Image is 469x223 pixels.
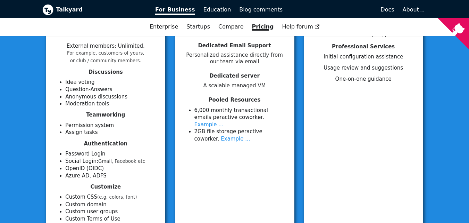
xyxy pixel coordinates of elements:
[65,158,157,165] li: Social Login:
[54,141,157,147] h4: Authentication
[380,6,394,13] span: Docs
[65,100,157,107] li: Moderation tools
[65,129,157,136] li: Assign tasks
[248,21,278,33] a: Pricing
[54,112,157,118] h4: Teamworking
[183,82,286,89] span: A scalable managed VM
[65,93,157,101] li: Anonymous discussions
[312,75,415,83] li: One-on-one guidance
[183,52,286,65] span: Personalized assistance directly from our team via email
[65,208,157,215] li: Custom user groups
[65,79,157,86] li: Idea voting
[65,86,157,93] li: Question-Answers
[98,159,145,164] small: Gmail, Facebook etc
[278,21,324,33] a: Help forum
[54,69,157,75] h4: Discussions
[183,97,286,103] h4: Pooled Resources
[56,5,146,14] b: Talkyard
[155,6,195,15] span: For Business
[65,150,157,158] li: Password Login
[221,136,250,142] a: Example ...
[312,43,415,50] h4: Professional Services
[194,121,224,128] a: Example ...
[287,4,399,16] a: Docs
[67,50,144,63] small: For example, customers of yours, or club / community members.
[203,6,231,13] span: Education
[312,64,415,72] li: Usage review and suggestions
[239,6,283,13] span: Blog comments
[97,194,137,200] small: (e.g. colors, font)
[65,172,157,180] li: Azure AD, ADFS
[199,4,235,16] a: Education
[218,23,244,30] a: Compare
[65,215,157,223] li: Custom Terms of Use
[209,73,260,79] span: Dedicated server
[54,184,157,190] h4: Customize
[65,201,157,208] li: Custom domain
[312,53,415,61] li: Initial configuration assistance
[235,4,287,16] a: Blog comments
[65,122,157,129] li: Permission system
[67,43,145,64] li: External members : Unlimited .
[182,21,214,33] a: Startups
[65,165,157,172] li: OpenID (OIDC)
[194,128,286,142] li: 2 GB file storage per active coworker .
[194,107,286,128] li: 6 ,000 monthly transactional emails per active coworker .
[42,4,53,15] img: Talkyard logo
[42,4,146,15] a: Talkyard logoTalkyard
[282,23,319,30] span: Help forum
[198,42,271,49] span: Dedicated Email Support
[145,21,182,33] a: Enterprise
[151,4,199,16] a: For Business
[65,193,157,201] li: Custom CSS
[403,6,423,13] a: About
